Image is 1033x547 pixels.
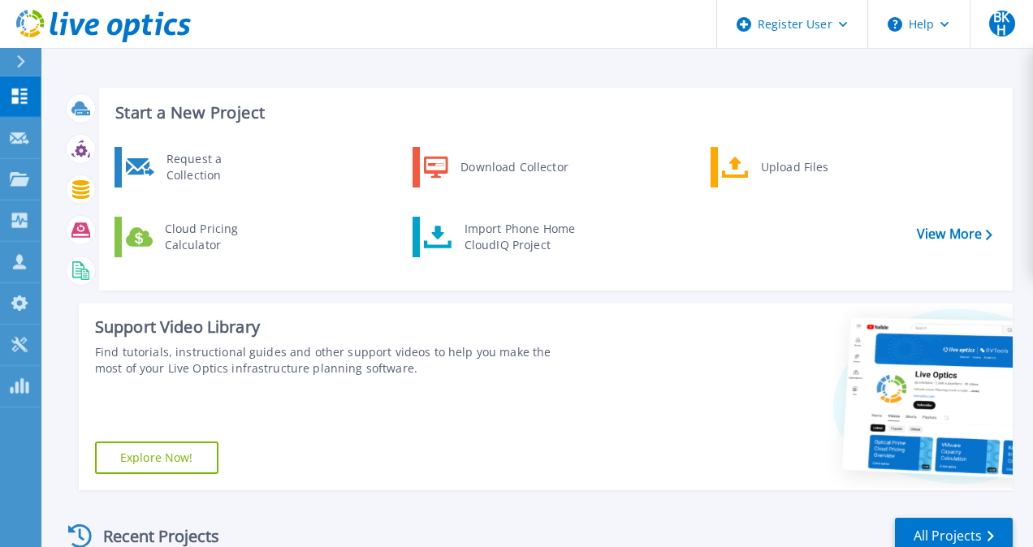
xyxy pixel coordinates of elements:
div: Support Video Library [95,317,581,338]
div: Download Collector [452,151,575,183]
div: Find tutorials, instructional guides and other support videos to help you make the most of your L... [95,344,581,377]
span: BKH [989,11,1015,37]
a: View More [917,226,992,242]
h3: Start a New Project [115,104,992,122]
a: Upload Files [711,147,877,187]
div: Import Phone Home CloudIQ Project [456,221,583,253]
a: Request a Collection [115,147,281,187]
a: Cloud Pricing Calculator [115,217,281,257]
div: Upload Files [753,151,873,183]
div: Request a Collection [158,151,277,183]
a: Download Collector [413,147,579,187]
div: Cloud Pricing Calculator [157,221,277,253]
a: Explore Now! [95,441,218,474]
